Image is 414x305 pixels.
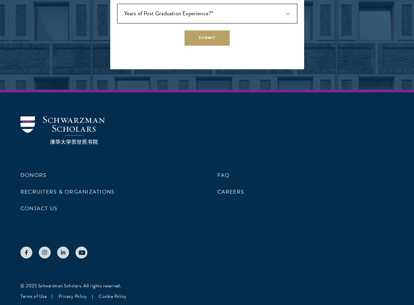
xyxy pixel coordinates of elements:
[20,188,115,196] a: Recruiters & Organizations
[20,293,47,300] a: Terms of Use
[117,4,297,23] div: Years of Post Graduation Experience?*
[20,282,394,289] div: © 2025 Schwarzman Scholars. All rights reserved.
[20,204,57,213] a: Contact Us
[20,116,105,144] img: Schwarzman Scholars
[20,171,47,179] a: Donors
[59,293,87,300] a: Privacy Policy
[217,171,230,179] a: FAQ
[217,188,245,196] a: Careers
[184,30,230,46] button: Submit
[99,293,127,300] a: Cookie Policy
